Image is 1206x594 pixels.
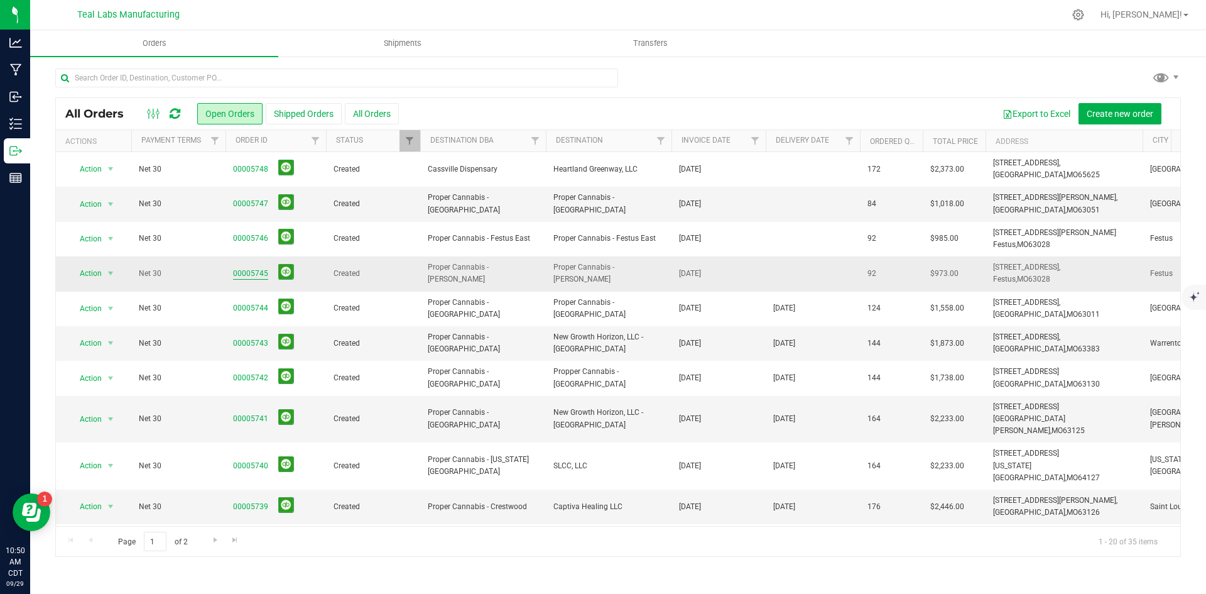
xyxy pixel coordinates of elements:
[553,407,664,431] span: New Growth Horizon, LLC - [GEOGRAPHIC_DATA]
[930,413,964,425] span: $2,233.00
[679,233,701,245] span: [DATE]
[233,268,268,280] a: 00005745
[139,268,218,280] span: Net 30
[556,136,603,145] a: Destination
[336,136,363,145] a: Status
[679,460,701,472] span: [DATE]
[68,265,102,282] span: Action
[430,136,494,145] a: Destination DBA
[139,198,218,210] span: Net 30
[776,136,829,145] a: Delivery Date
[867,460,881,472] span: 164
[55,69,618,87] input: Search Order ID, Destination, Customer PO...
[993,170,1067,179] span: [GEOGRAPHIC_DATA],
[37,492,52,507] iframe: Resource center unread badge
[428,261,538,285] span: Proper Cannabis - [PERSON_NAME]
[1017,275,1028,283] span: MO
[126,38,183,49] span: Orders
[1028,275,1050,283] span: 63028
[553,163,664,175] span: Heartland Greenway, LLC
[930,372,964,384] span: $1,738.00
[103,230,119,248] span: select
[68,498,102,515] span: Action
[233,302,268,314] a: 00005744
[233,460,268,472] a: 00005740
[993,380,1067,388] span: [GEOGRAPHIC_DATA],
[139,460,218,472] span: Net 30
[682,136,731,145] a: Invoice Date
[334,268,413,280] span: Created
[679,302,701,314] span: [DATE]
[428,454,538,478] span: Proper Cannabis - [US_STATE][GEOGRAPHIC_DATA]
[139,302,218,314] span: Net 30
[930,198,964,210] span: $1,018.00
[651,130,671,151] a: Filter
[773,501,795,513] span: [DATE]
[103,498,119,515] span: select
[933,137,978,146] a: Total Price
[839,130,860,151] a: Filter
[993,344,1067,353] span: [GEOGRAPHIC_DATA],
[1087,109,1153,119] span: Create new order
[773,460,795,472] span: [DATE]
[197,103,263,124] button: Open Orders
[305,130,326,151] a: Filter
[930,338,964,349] span: $1,873.00
[993,206,1067,214] span: [GEOGRAPHIC_DATA],
[1067,206,1078,214] span: MO
[870,137,918,146] a: Ordered qty
[773,302,795,314] span: [DATE]
[9,63,22,76] inline-svg: Manufacturing
[993,333,1060,341] span: [STREET_ADDRESS],
[334,338,413,349] span: Created
[993,461,1067,482] span: [US_STATE][GEOGRAPHIC_DATA],
[334,163,413,175] span: Created
[930,233,959,245] span: $985.00
[679,501,701,513] span: [DATE]
[226,532,244,549] a: Go to the last page
[68,410,102,428] span: Action
[930,163,964,175] span: $2,373.00
[107,532,198,551] span: Page of 2
[867,338,881,349] span: 144
[334,372,413,384] span: Created
[773,413,795,425] span: [DATE]
[9,118,22,130] inline-svg: Inventory
[930,268,959,280] span: $973.00
[1070,9,1086,21] div: Manage settings
[367,38,438,49] span: Shipments
[334,198,413,210] span: Created
[233,413,268,425] a: 00005741
[9,91,22,103] inline-svg: Inbound
[679,163,701,175] span: [DATE]
[428,233,538,245] span: Proper Cannabis - Festus East
[867,198,876,210] span: 84
[993,496,1117,505] span: [STREET_ADDRESS][PERSON_NAME],
[679,413,701,425] span: [DATE]
[103,334,119,352] span: select
[68,195,102,213] span: Action
[679,372,701,384] span: [DATE]
[679,198,701,210] span: [DATE]
[205,130,225,151] a: Filter
[68,370,102,387] span: Action
[65,107,136,121] span: All Orders
[1078,380,1100,388] span: 63130
[773,338,795,349] span: [DATE]
[103,410,119,428] span: select
[233,372,268,384] a: 00005742
[6,579,24,588] p: 09/29
[334,302,413,314] span: Created
[103,195,119,213] span: select
[68,160,102,178] span: Action
[867,233,876,245] span: 92
[9,145,22,157] inline-svg: Outbound
[553,460,664,472] span: SLCC, LLC
[103,300,119,317] span: select
[553,233,664,245] span: Proper Cannabis - Festus East
[616,38,685,49] span: Transfers
[139,413,218,425] span: Net 30
[1067,344,1078,353] span: MO
[334,233,413,245] span: Created
[993,263,1060,272] span: [STREET_ADDRESS],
